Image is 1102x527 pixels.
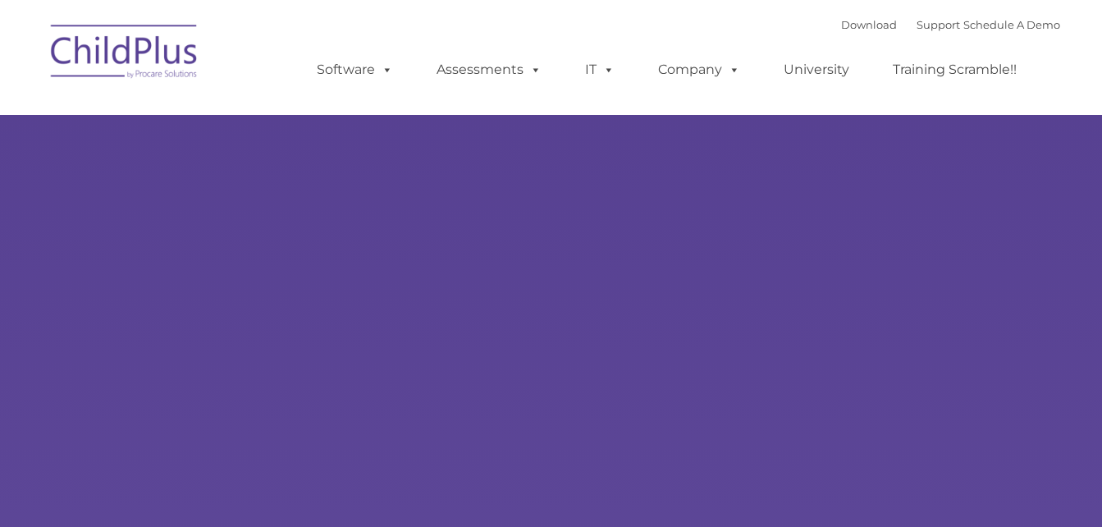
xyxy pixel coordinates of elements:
a: Assessments [420,53,558,86]
a: University [767,53,866,86]
a: Software [300,53,409,86]
img: ChildPlus by Procare Solutions [43,13,207,95]
a: Support [917,18,960,31]
a: Company [642,53,757,86]
a: Download [841,18,897,31]
a: IT [569,53,631,86]
font: | [841,18,1060,31]
a: Training Scramble!! [876,53,1033,86]
a: Schedule A Demo [963,18,1060,31]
